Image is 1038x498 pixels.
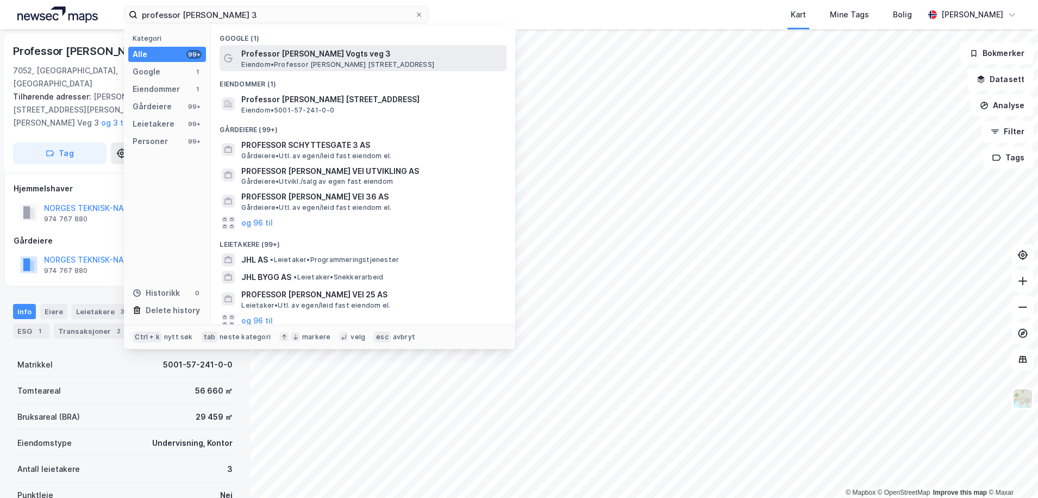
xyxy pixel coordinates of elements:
a: Improve this map [933,489,987,496]
input: Søk på adresse, matrikkel, gårdeiere, leietakere eller personer [137,7,415,23]
span: Eiendom • 5001-57-241-0-0 [241,106,334,115]
span: PROFESSOR SCHYTTESGATE 3 AS [241,139,502,152]
a: OpenStreetMap [878,489,930,496]
div: 974 767 880 [44,215,87,223]
div: 1 [193,85,202,94]
div: Historikk [133,287,180,300]
div: 99+ [186,50,202,59]
span: • [293,273,297,281]
button: Bokmerker [960,42,1034,64]
span: Professor [PERSON_NAME] Vogts veg 3 [241,47,502,60]
div: [PERSON_NAME][STREET_ADDRESS][PERSON_NAME], Professor [PERSON_NAME] Veg 3 [13,90,228,129]
div: esc [374,332,391,343]
div: Alle [133,48,147,61]
img: Z [1012,388,1033,409]
div: Info [13,304,36,319]
div: 5001-57-241-0-0 [163,358,233,371]
span: Leietaker • Snekkerarbeid [293,273,383,282]
div: tab [202,332,218,343]
div: Delete history [146,304,200,317]
span: Gårdeiere • Utl. av egen/leid fast eiendom el. [241,203,391,212]
button: Filter [981,121,1034,142]
div: Gårdeiere [14,234,236,247]
div: Ctrl + k [133,332,162,343]
div: 974 767 880 [44,266,87,275]
div: Bruksareal (BRA) [17,410,80,424]
div: Personer [133,135,168,148]
div: 2 [113,326,124,337]
span: Leietaker • Utl. av egen/leid fast eiendom el. [241,301,390,310]
button: Tag [13,142,107,164]
iframe: Chat Widget [984,446,1038,498]
div: Transaksjoner [54,323,128,339]
div: 99+ [186,137,202,146]
span: JHL AS [241,253,268,266]
div: velg [351,333,365,341]
div: Kategori [133,34,206,42]
div: 1 [34,326,45,337]
span: Leietaker • Programmeringstjenester [270,256,399,264]
span: Gårdeiere • Utl. av egen/leid fast eiendom el. [241,152,391,160]
div: 1 [193,67,202,76]
button: og 96 til [241,314,273,327]
div: markere [302,333,330,341]
div: Eiere [40,304,67,319]
span: PROFESSOR [PERSON_NAME] VEI 25 AS [241,288,502,301]
div: Kart [791,8,806,21]
div: 7052, [GEOGRAPHIC_DATA], [GEOGRAPHIC_DATA] [13,64,153,90]
button: Tags [983,147,1034,169]
a: Mapbox [846,489,876,496]
div: 56 660 ㎡ [195,384,233,397]
div: Undervisning, Kontor [152,437,233,450]
div: Google [133,65,160,78]
div: Professor [PERSON_NAME] Veg 1 [13,42,186,60]
span: JHL BYGG AS [241,271,291,284]
button: Datasett [967,69,1034,90]
span: Eiendom • Professor [PERSON_NAME] [STREET_ADDRESS] [241,60,434,69]
div: neste kategori [220,333,271,341]
div: Leietakere [133,117,174,130]
div: ESG [13,323,49,339]
div: Leietakere [72,304,132,319]
div: Antall leietakere [17,463,80,476]
div: 29 459 ㎡ [196,410,233,424]
span: Tilhørende adresser: [13,92,93,101]
div: Matrikkel [17,358,53,371]
img: logo.a4113a55bc3d86da70a041830d287a7e.svg [17,7,98,23]
span: PROFESSOR [PERSON_NAME] VEI UTVIKLING AS [241,165,502,178]
div: Leietakere (99+) [211,232,515,251]
div: avbryt [393,333,415,341]
div: Eiendomstype [17,437,72,450]
div: 99+ [186,102,202,111]
button: Analyse [971,95,1034,116]
span: Gårdeiere • Utvikl./salg av egen fast eiendom [241,177,393,186]
span: PROFESSOR [PERSON_NAME] VEI 36 AS [241,190,502,203]
div: 3 [227,463,233,476]
div: Hjemmelshaver [14,182,236,195]
div: Gårdeiere [133,100,172,113]
div: Bolig [893,8,912,21]
div: 99+ [186,120,202,128]
div: Tomteareal [17,384,61,397]
div: Eiendommer [133,83,180,96]
button: og 96 til [241,216,273,229]
div: [PERSON_NAME] [941,8,1003,21]
div: nytt søk [164,333,193,341]
div: 3 [117,306,128,317]
span: Professor [PERSON_NAME] [STREET_ADDRESS] [241,93,502,106]
div: Google (1) [211,26,515,45]
div: Mine Tags [830,8,869,21]
div: Eiendommer (1) [211,71,515,91]
span: • [270,256,273,264]
div: 0 [193,289,202,297]
div: Gårdeiere (99+) [211,117,515,136]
